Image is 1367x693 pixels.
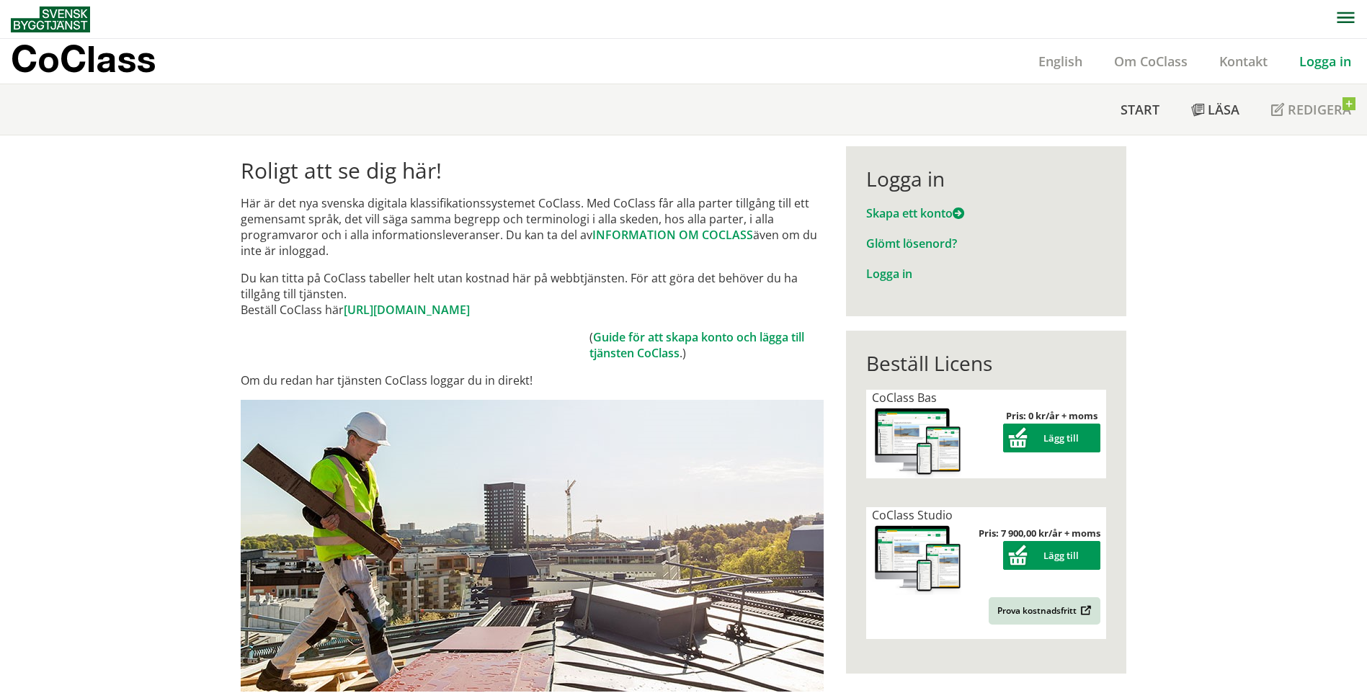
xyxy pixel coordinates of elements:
td: ( .) [589,329,824,361]
a: English [1023,53,1098,70]
p: Du kan titta på CoClass tabeller helt utan kostnad här på webbtjänsten. För att göra det behöver ... [241,270,824,318]
a: Läsa [1175,84,1255,135]
span: Start [1121,101,1159,118]
img: login.jpg [241,400,824,692]
img: Outbound.png [1078,605,1092,616]
a: Om CoClass [1098,53,1203,70]
p: Om du redan har tjänsten CoClass loggar du in direkt! [241,372,824,388]
img: coclass-license.jpg [872,523,964,596]
p: CoClass [11,50,156,67]
strong: Pris: 7 900,00 kr/år + moms [979,527,1100,540]
strong: Pris: 0 kr/år + moms [1006,409,1097,422]
a: Lägg till [1003,432,1100,444]
a: Logga in [1283,53,1367,70]
img: coclass-license.jpg [872,406,964,478]
span: CoClass Bas [872,390,937,406]
h1: Roligt att se dig här! [241,158,824,184]
button: Lägg till [1003,424,1100,452]
a: Glömt lösenord? [866,236,957,251]
span: CoClass Studio [872,507,953,523]
div: Logga in [866,166,1106,191]
a: Prova kostnadsfritt [989,597,1100,625]
a: INFORMATION OM COCLASS [592,227,753,243]
div: Beställ Licens [866,351,1106,375]
a: Logga in [866,266,912,282]
a: Lägg till [1003,549,1100,562]
a: Guide för att skapa konto och lägga till tjänsten CoClass [589,329,804,361]
a: Kontakt [1203,53,1283,70]
span: Läsa [1208,101,1239,118]
a: CoClass [11,39,187,84]
a: Start [1105,84,1175,135]
button: Lägg till [1003,541,1100,570]
a: [URL][DOMAIN_NAME] [344,302,470,318]
img: Svensk Byggtjänst [11,6,90,32]
p: Här är det nya svenska digitala klassifikationssystemet CoClass. Med CoClass får alla parter till... [241,195,824,259]
a: Skapa ett konto [866,205,964,221]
